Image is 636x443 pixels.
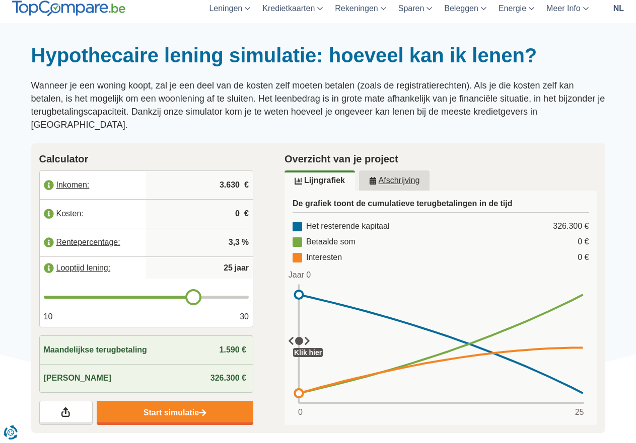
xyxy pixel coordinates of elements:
input: | [150,171,249,199]
span: [PERSON_NAME] [44,373,111,384]
span: 10 [44,311,53,323]
label: Looptijd lening: [40,257,147,279]
div: 0 € [578,252,589,263]
span: Maandelijkse terugbetaling [44,344,147,356]
p: Wanneer je een woning koopt, zal je een deel van de kosten zelf moeten betalen (zoals de registra... [31,79,605,131]
u: Afschrijving [369,176,420,185]
div: Betaalde som [293,236,356,248]
h2: Overzicht van je project [285,151,597,166]
img: Start simulatie [199,409,206,417]
h3: De grafiek toont de cumulatieve terugbetalingen in de tijd [293,199,589,213]
div: Interesten [293,252,342,263]
span: € [244,180,249,191]
span: 30 [240,311,249,323]
label: Rentepercentage: [40,231,147,253]
a: Start simulatie [97,401,253,425]
span: 0 [298,407,303,418]
div: 326.300 € [553,221,589,232]
label: Inkomen: [40,174,147,196]
div: 0 € [578,236,589,248]
h1: Hypothecaire lening simulatie: hoeveel kan ik lenen? [31,43,605,67]
span: jaar [235,262,249,274]
input: | [150,200,249,227]
span: 1.590 € [220,345,246,354]
span: € [244,208,249,220]
img: TopCompare [12,1,125,17]
u: Lijngrafiek [295,176,345,185]
span: % [242,237,249,248]
h2: Calculator [39,151,254,166]
input: | [150,229,249,256]
span: 25 [575,407,584,418]
label: Kosten: [40,203,147,225]
div: Klik hier [293,348,323,357]
span: 326.300 € [210,374,246,382]
a: Deel je resultaten [39,401,93,425]
div: Het resterende kapitaal [293,221,389,232]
